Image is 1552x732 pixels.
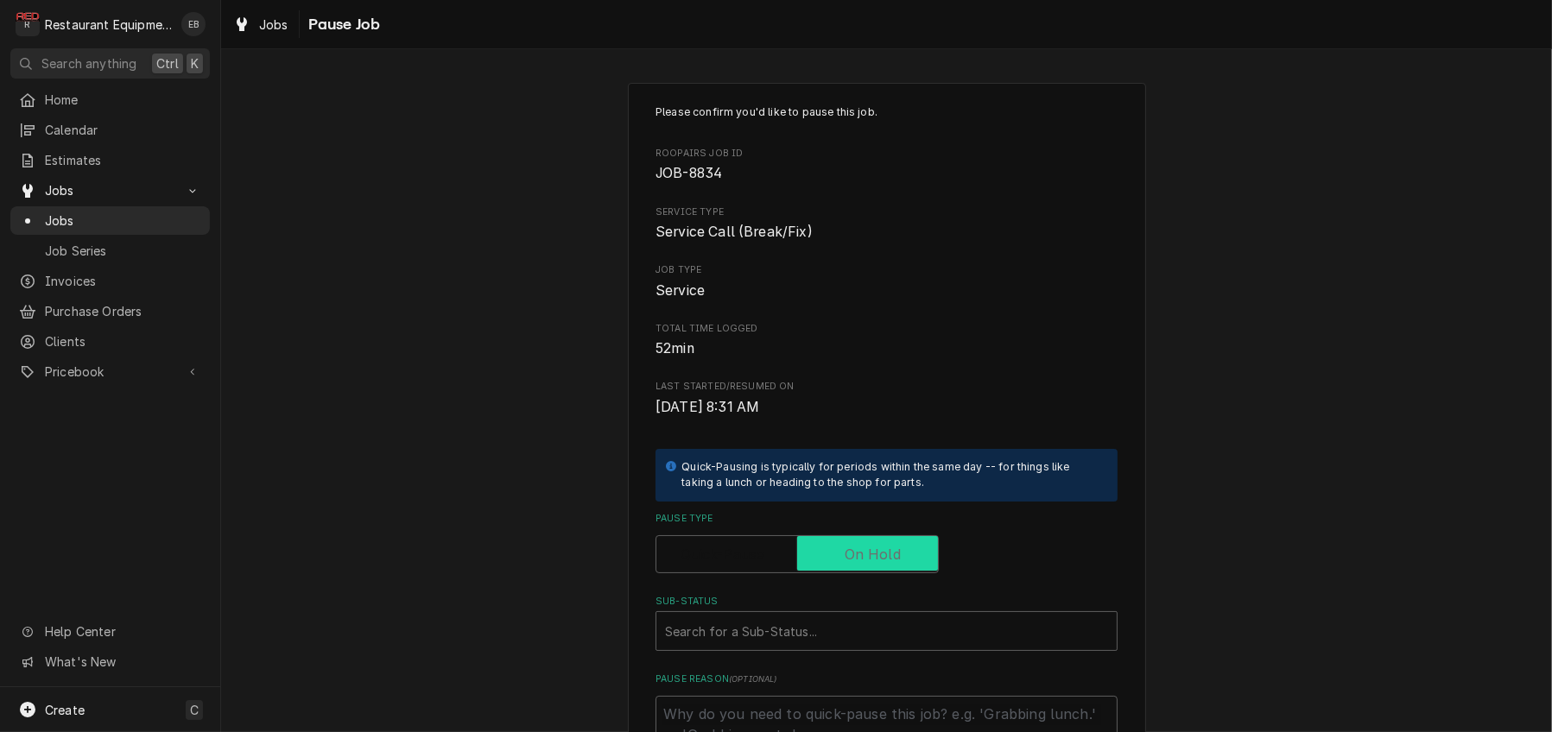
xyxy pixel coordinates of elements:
span: Purchase Orders [45,302,201,320]
div: Roopairs Job ID [656,147,1118,184]
span: 52min [656,340,694,357]
div: Service Type [656,205,1118,243]
span: Job Type [656,281,1118,301]
span: ( optional ) [729,674,777,684]
span: Jobs [259,16,288,34]
span: Total Time Logged [656,322,1118,336]
a: Home [10,85,210,114]
a: Purchase Orders [10,297,210,325]
span: Last Started/Resumed On [656,397,1118,418]
span: Service Type [656,205,1118,219]
button: Search anythingCtrlK [10,48,210,79]
a: Estimates [10,146,210,174]
a: Go to Jobs [10,176,210,205]
span: [DATE] 8:31 AM [656,399,759,415]
a: Invoices [10,267,210,295]
a: Calendar [10,116,210,144]
span: Search anything [41,54,136,73]
span: Calendar [45,121,201,139]
div: Last Started/Resumed On [656,380,1118,417]
span: What's New [45,653,200,671]
div: EB [181,12,206,36]
label: Sub-Status [656,595,1118,609]
span: Ctrl [156,54,179,73]
span: Estimates [45,151,201,169]
p: Please confirm you'd like to pause this job. [656,104,1118,120]
a: Clients [10,327,210,356]
span: Service [656,282,705,299]
div: Sub-Status [656,595,1118,651]
span: K [191,54,199,73]
span: Pause Job [303,13,380,36]
a: Job Series [10,237,210,265]
a: Go to Pricebook [10,357,210,386]
span: Invoices [45,272,201,290]
span: C [190,701,199,719]
div: Emily Bird's Avatar [181,12,206,36]
label: Pause Reason [656,672,1118,686]
a: Go to What's New [10,647,210,676]
span: Last Started/Resumed On [656,380,1118,394]
span: Roopairs Job ID [656,147,1118,161]
div: Restaurant Equipment Diagnostics's Avatar [16,12,40,36]
div: Total Time Logged [656,322,1118,359]
a: Go to Help Center [10,617,210,646]
span: Pricebook [45,363,175,381]
div: Pause Type [656,512,1118,573]
span: Clients [45,332,201,350]
span: Total Time Logged [656,338,1118,359]
span: Jobs [45,211,201,230]
span: Help Center [45,622,200,640]
span: Create [45,703,85,717]
span: JOB-8834 [656,165,722,181]
div: R [16,12,40,36]
span: Jobs [45,181,175,199]
span: Roopairs Job ID [656,163,1118,184]
span: Job Series [45,242,201,260]
a: Jobs [226,10,295,39]
span: Home [45,91,201,109]
div: Job Type [656,263,1118,300]
span: Job Type [656,263,1118,277]
label: Pause Type [656,512,1118,526]
div: Quick-Pausing is typically for periods within the same day -- for things like taking a lunch or h... [681,459,1100,491]
div: Restaurant Equipment Diagnostics [45,16,172,34]
span: Service Type [656,222,1118,243]
span: Service Call (Break/Fix) [656,224,813,240]
a: Jobs [10,206,210,235]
